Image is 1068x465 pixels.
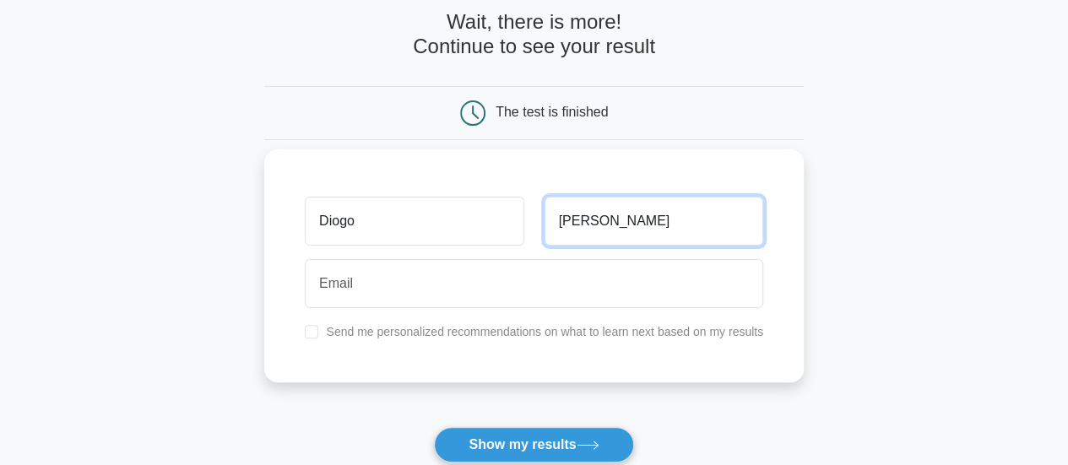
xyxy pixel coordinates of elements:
label: Send me personalized recommendations on what to learn next based on my results [326,325,763,338]
button: Show my results [434,427,633,462]
input: Email [305,259,763,308]
div: The test is finished [496,105,608,119]
input: Last name [545,197,763,246]
h4: Wait, there is more! Continue to see your result [264,10,804,59]
input: First name [305,197,523,246]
